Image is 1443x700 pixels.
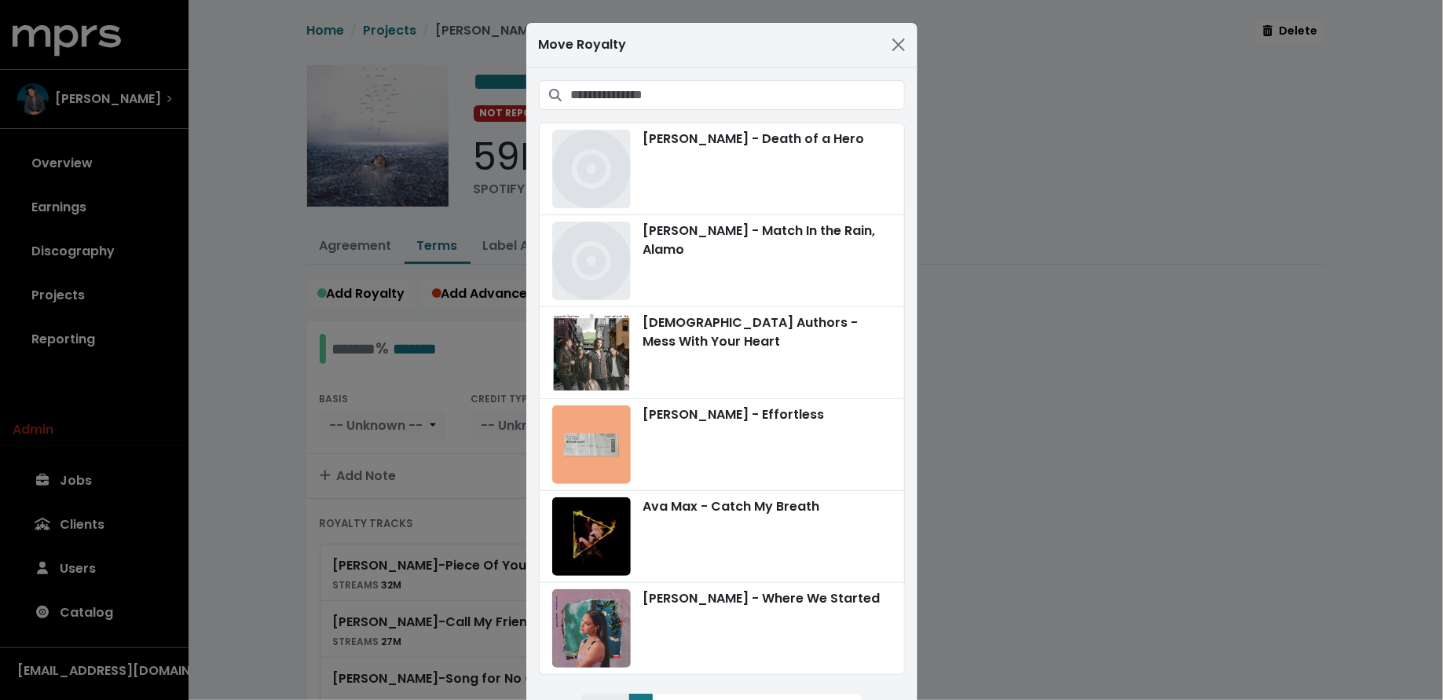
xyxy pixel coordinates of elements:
button: Album art for this project[PERSON_NAME] - Death of a Hero [539,123,905,215]
div: [PERSON_NAME] - Effortless [552,405,892,484]
button: Album art for this project[PERSON_NAME] - Where We Started [539,583,905,675]
button: Album art for this project[PERSON_NAME] - Match In the Rain, Alamo [539,215,905,307]
div: Ava Max - Catch My Breath [552,497,892,576]
div: [DEMOGRAPHIC_DATA] Authors - Mess With Your Heart [552,313,892,392]
img: Album art for this project [552,130,631,208]
input: Search projects [571,80,905,110]
button: Album art for this project[DEMOGRAPHIC_DATA] Authors - Mess With Your Heart [539,307,905,399]
button: Album art for this project[PERSON_NAME] - Effortless [539,399,905,491]
div: [PERSON_NAME] - Match In the Rain, Alamo [552,222,892,300]
div: Move Royalty [526,23,917,68]
div: [PERSON_NAME] - Death of a Hero [552,130,892,208]
img: Album art for this project [552,222,631,300]
img: Album art for this project [552,405,631,484]
img: Album art for this project [552,589,631,668]
button: Album art for this projectAva Max - Catch My Breath [539,491,905,583]
img: Album art for this project [552,313,631,392]
div: [PERSON_NAME] - Where We Started [552,589,892,668]
button: Close [886,32,911,57]
img: Album art for this project [552,497,631,576]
